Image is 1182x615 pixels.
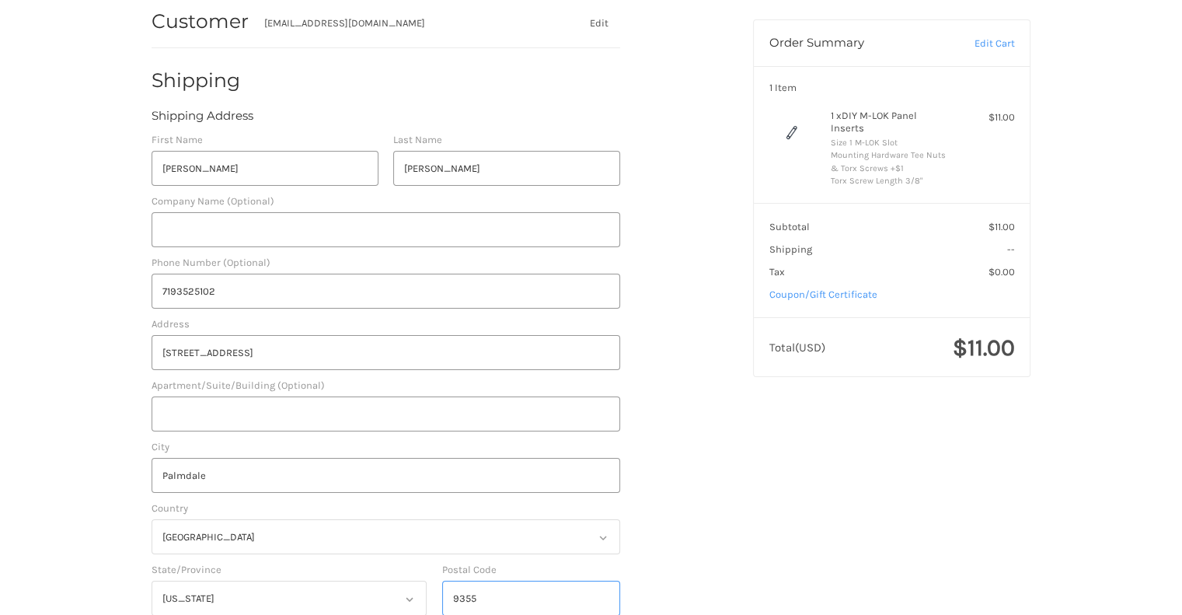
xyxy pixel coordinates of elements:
[769,341,825,355] span: Total (USD)
[393,132,620,148] label: Last Name
[227,195,274,207] small: (Optional)
[152,132,378,148] label: First Name
[442,562,621,578] label: Postal Code
[152,316,620,332] label: Address
[152,439,620,455] label: City
[152,501,620,516] label: Country
[769,288,877,300] a: Coupon/Gift Certificate
[769,243,812,255] span: Shipping
[769,82,1015,94] h3: 1 Item
[152,562,427,578] label: State/Province
[152,194,620,209] label: Company Name
[831,137,950,150] li: Size 1 M-LOK Slot
[769,36,942,51] h3: Order Summary
[152,255,620,271] label: Phone Number
[953,334,1015,362] span: $11.00
[941,36,1014,51] a: Edit Cart
[152,107,253,132] legend: Shipping Address
[988,221,1015,232] span: $11.00
[831,175,950,188] li: Torx Screw Length 3/8"
[954,110,1015,125] div: $11.00
[152,68,242,93] h2: Shipping
[1007,243,1015,255] span: --
[152,9,249,33] h2: Customer
[152,378,620,393] label: Apartment/Suite/Building
[223,257,270,268] small: (Optional)
[577,12,620,33] button: Edit
[831,110,950,135] h4: 1 x DIY M-LOK Panel Inserts
[264,16,548,31] div: [EMAIL_ADDRESS][DOMAIN_NAME]
[277,379,325,391] small: (Optional)
[769,266,785,278] span: Tax
[988,266,1015,278] span: $0.00
[831,149,950,175] li: Mounting Hardware Tee Nuts & Torx Screws +$1
[769,221,810,232] span: Subtotal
